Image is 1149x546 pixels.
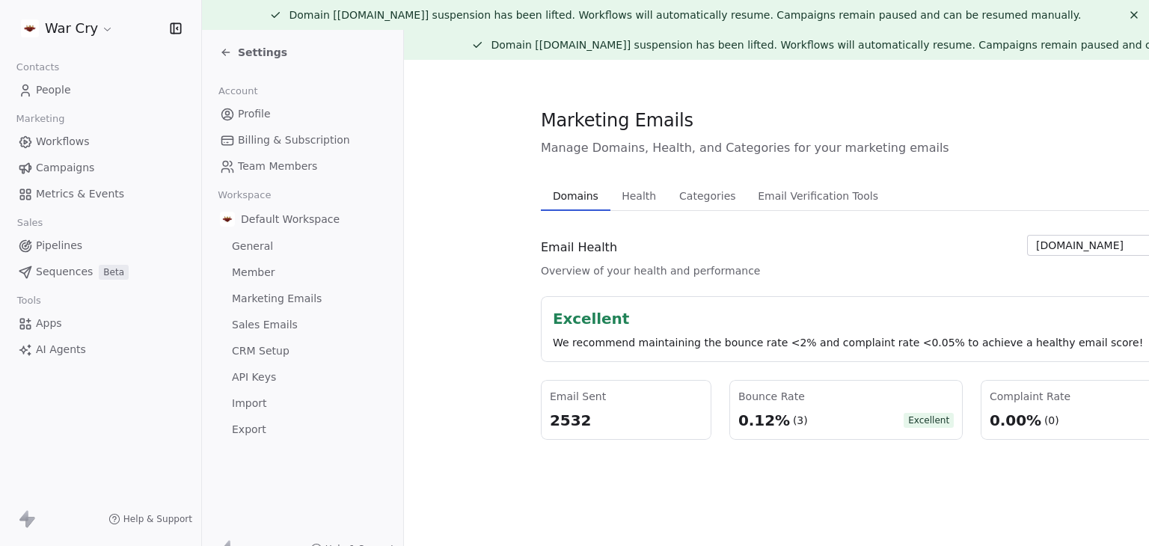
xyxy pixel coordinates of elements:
span: AI Agents [36,342,86,358]
a: People [12,78,189,102]
span: Export [232,422,266,438]
a: Settings [220,45,287,60]
span: Workspace [212,184,278,206]
div: 2532 [550,410,702,431]
span: Pipelines [36,238,82,254]
span: Account [212,80,264,102]
span: Excellent [904,413,954,428]
span: General [232,239,273,254]
span: CRM Setup [232,343,289,359]
a: CRM Setup [214,339,391,364]
span: Profile [238,106,271,122]
a: Billing & Subscription [214,128,391,153]
span: Health [616,185,662,206]
span: Marketing Emails [232,291,322,307]
span: Metrics & Events [36,186,124,202]
span: Domains [547,185,604,206]
a: General [214,234,391,259]
span: Import [232,396,266,411]
span: War Cry [45,19,98,38]
span: Email Health [541,239,617,257]
span: Default Workspace [241,212,340,227]
span: Member [232,265,275,280]
span: Tools [10,289,47,312]
a: Member [214,260,391,285]
span: Categories [673,185,741,206]
a: Help & Support [108,513,192,525]
div: 0.00% [990,410,1041,431]
span: Marketing Emails [541,109,693,132]
a: Pipelines [12,233,189,258]
a: API Keys [214,365,391,390]
div: Bounce Rate [738,389,954,404]
span: Apps [36,316,62,331]
span: People [36,82,71,98]
span: Workflows [36,134,90,150]
a: Profile [214,102,391,126]
span: Billing & Subscription [238,132,350,148]
div: Email Sent [550,389,702,404]
span: Sales Emails [232,317,298,333]
img: Progetto%20senza%20titolo-2025-02-02.png [21,19,39,37]
a: Sales Emails [214,313,391,337]
span: Email Verification Tools [752,185,884,206]
a: Import [214,391,391,416]
span: Contacts [10,56,66,79]
img: Progetto%20senza%20titolo-2025-02-02.png [220,212,235,227]
span: Sequences [36,264,93,280]
span: Help & Support [123,513,192,525]
span: Team Members [238,159,317,174]
a: SequencesBeta [12,260,189,284]
span: [DOMAIN_NAME] [1036,238,1124,254]
span: Overview of your health and performance [541,263,760,278]
span: Campaigns [36,160,94,176]
a: Apps [12,311,189,336]
a: AI Agents [12,337,189,362]
a: Metrics & Events [12,182,189,206]
span: Marketing [10,108,71,130]
span: Beta [99,265,129,280]
button: War Cry [18,16,117,41]
span: API Keys [232,369,276,385]
div: 0.12% [738,410,790,431]
div: (3) [792,413,807,428]
span: Domain [[DOMAIN_NAME]] suspension has been lifted. Workflows will automatically resume. Campaigns... [289,9,1081,21]
span: Settings [238,45,287,60]
a: Campaigns [12,156,189,180]
span: Sales [10,212,49,234]
a: Export [214,417,391,442]
a: Workflows [12,129,189,154]
a: Team Members [214,154,391,179]
a: Marketing Emails [214,286,391,311]
div: (0) [1044,413,1059,428]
